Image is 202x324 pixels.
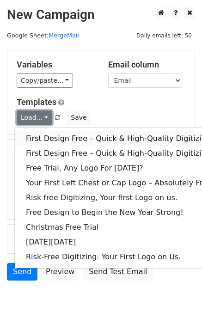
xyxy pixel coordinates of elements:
a: Daily emails left: 50 [133,32,195,39]
a: MergeMail [49,32,79,39]
button: Save [67,110,91,125]
span: Daily emails left: 50 [133,31,195,41]
a: Preview [40,263,80,281]
h5: Variables [17,60,94,70]
h5: Email column [108,60,186,70]
a: Copy/paste... [17,73,73,88]
small: Google Sheet: [7,32,79,39]
a: Send [7,263,37,281]
h2: New Campaign [7,7,195,23]
iframe: Chat Widget [156,280,202,324]
a: Templates [17,97,56,107]
a: Load... [17,110,52,125]
a: Send Test Email [83,263,153,281]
